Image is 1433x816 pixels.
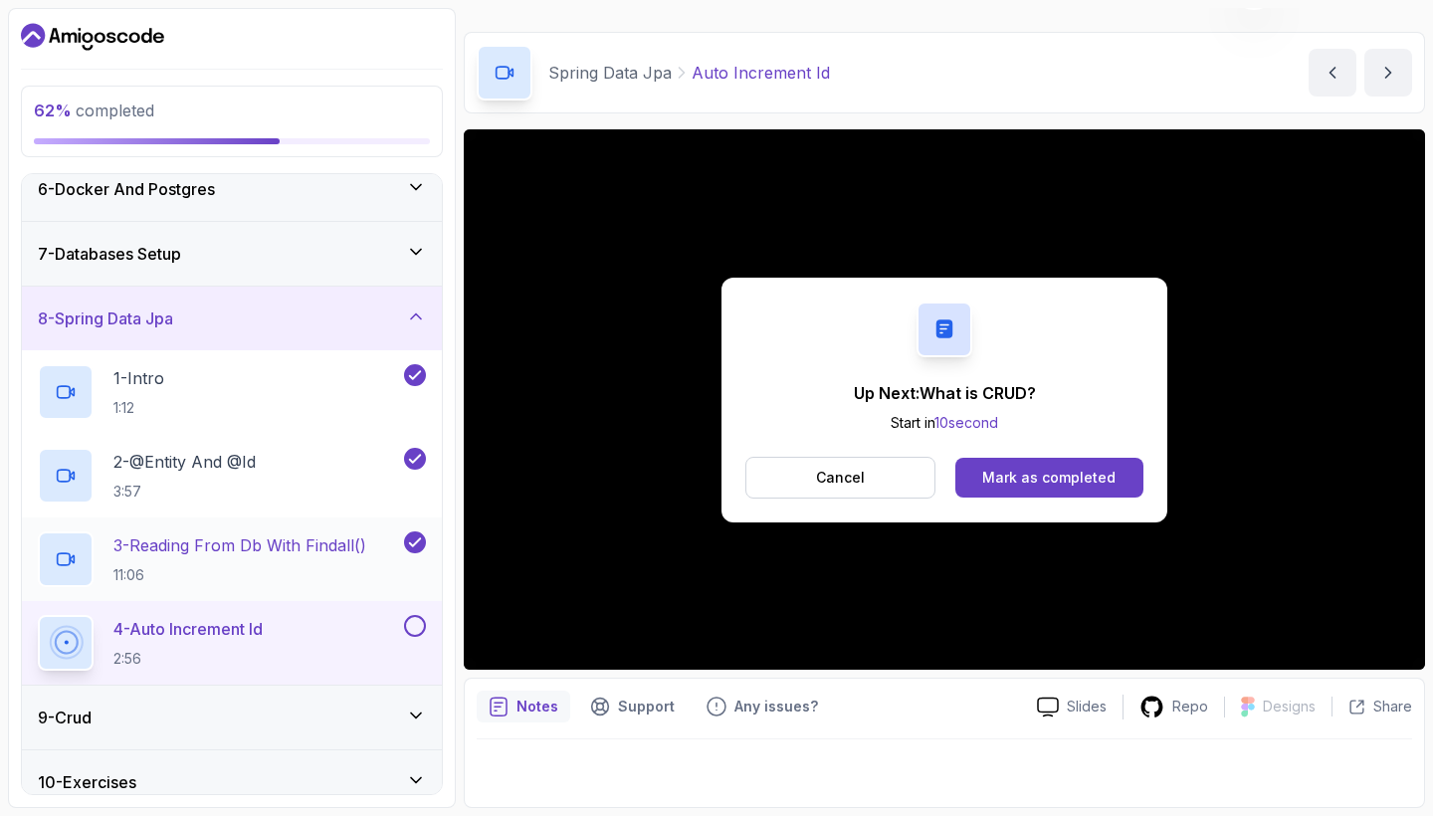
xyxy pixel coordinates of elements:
[113,366,164,390] p: 1 - Intro
[38,242,181,266] h3: 7 - Databases Setup
[516,697,558,716] p: Notes
[1021,697,1123,717] a: Slides
[1172,697,1208,716] p: Repo
[34,101,72,120] span: 62 %
[113,649,263,669] p: 2:56
[1364,49,1412,97] button: next content
[548,61,672,85] p: Spring Data Jpa
[34,101,154,120] span: completed
[38,615,426,671] button: 4-Auto Increment Id2:56
[578,691,687,722] button: Support button
[477,691,570,722] button: notes button
[113,482,256,502] p: 3:57
[21,21,164,53] a: Dashboard
[854,381,1036,405] p: Up Next: What is CRUD?
[38,770,136,794] h3: 10 - Exercises
[113,398,164,418] p: 1:12
[113,617,263,641] p: 4 - Auto Increment Id
[1309,49,1356,97] button: previous content
[113,533,366,557] p: 3 - Reading From Db With Findall()
[1263,697,1316,716] p: Designs
[22,157,442,221] button: 6-Docker And Postgres
[1067,697,1107,716] p: Slides
[113,565,366,585] p: 11:06
[1124,695,1224,719] a: Repo
[38,177,215,201] h3: 6 - Docker And Postgres
[934,414,998,431] span: 10 second
[113,450,256,474] p: 2 - @Entity And @Id
[955,458,1143,498] button: Mark as completed
[464,129,1425,670] iframe: 4 - Auto Increment Id
[982,468,1116,488] div: Mark as completed
[38,364,426,420] button: 1-Intro1:12
[38,306,173,330] h3: 8 - Spring Data Jpa
[695,691,830,722] button: Feedback button
[692,61,830,85] p: Auto Increment Id
[38,706,92,729] h3: 9 - Crud
[38,531,426,587] button: 3-Reading From Db With Findall()11:06
[1373,697,1412,716] p: Share
[854,413,1036,433] p: Start in
[38,448,426,504] button: 2-@Entity And @Id3:57
[22,222,442,286] button: 7-Databases Setup
[816,468,865,488] p: Cancel
[734,697,818,716] p: Any issues?
[745,457,935,499] button: Cancel
[1331,697,1412,716] button: Share
[618,697,675,716] p: Support
[22,686,442,749] button: 9-Crud
[22,750,442,814] button: 10-Exercises
[22,287,442,350] button: 8-Spring Data Jpa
